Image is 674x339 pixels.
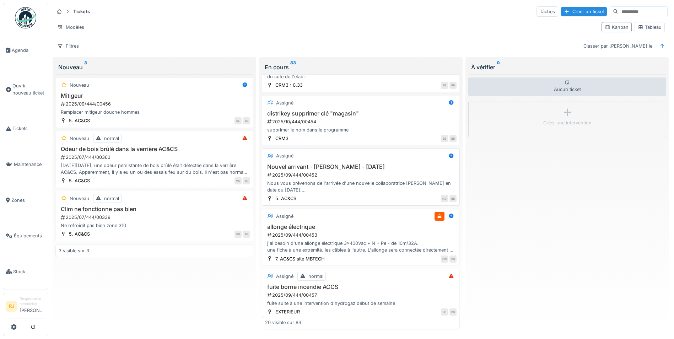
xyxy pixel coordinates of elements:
a: Ouvrir nouveau ticket [3,68,48,111]
a: Zones [3,182,48,218]
div: CRM3 [275,135,289,142]
a: Agenda [3,32,48,68]
div: Créer une intervention [543,119,592,126]
a: Stock [3,254,48,290]
strong: Tickets [70,8,93,15]
a: RJ Responsable technicien[PERSON_NAME] [6,296,45,318]
div: normal [104,135,119,142]
div: VC [234,177,242,184]
h3: allonge électrique [265,224,457,230]
div: Nouveau [58,63,250,71]
span: Tickets [12,125,45,132]
h3: distrikey supprimer clé "magasin" [265,110,457,117]
div: Tâches [536,6,558,17]
sup: 0 [497,63,500,71]
a: Équipements [3,218,48,254]
li: RJ [6,301,17,312]
div: EXTERIEUR [275,308,300,315]
div: Nous vous prévenons de l'arrivée d'une nouvelle collaboratrice [PERSON_NAME] en date du [DATE]. P... [265,180,457,193]
div: Remplacer mitigeur douche hommes [59,109,250,115]
div: supprimer le nom dans le programme [265,127,457,133]
div: BB [243,177,250,184]
div: 5. AC&CS [69,177,90,184]
div: Filtres [54,41,82,51]
div: Assigné [276,213,293,220]
div: BB [449,255,457,263]
div: À vérifier [471,63,663,71]
div: Tableau [638,24,662,31]
div: BB [234,231,242,238]
span: Zones [11,197,45,204]
span: Stock [13,268,45,275]
a: Tickets [3,111,48,147]
div: BB [441,82,448,89]
a: Maintenance [3,146,48,182]
div: Responsable technicien [20,296,45,307]
div: BB [449,135,457,142]
div: PW [441,255,448,263]
div: normal [308,273,323,280]
div: 2025/09/444/00456 [60,101,250,107]
div: KD [441,195,448,202]
div: BB [449,195,457,202]
div: 2025/09/444/00453 [266,232,457,238]
span: Ouvrir nouveau ticket [12,82,45,96]
div: Aucun ticket [468,77,666,96]
div: Assigné [276,273,293,280]
h3: Odeur de bois brûlé dans la verrière AC&CS [59,146,250,152]
div: RL [234,117,242,124]
h3: Nouvel arrivant - [PERSON_NAME] - [DATE] [265,163,457,170]
div: Classer par [PERSON_NAME] le [580,41,656,51]
div: En cours [265,63,457,71]
span: Maintenance [14,161,45,168]
div: j'ai besoin d'une allonge électrique 3x400Vac + N + Pe - de 10m/32A. une fiche à une extrémité. l... [265,240,457,253]
div: normal [104,195,119,202]
div: 2025/10/444/00454 [266,118,457,125]
div: fuite suite à une intervention d'hydrogaz début de semaine [265,300,457,307]
div: Créer un ticket [561,7,607,16]
div: Nouveau [70,82,89,88]
div: BB [243,117,250,124]
h3: Clim ne fonctionne pas bien [59,206,250,212]
div: 2025/07/444/00363 [60,154,250,161]
div: Modèles [54,22,87,32]
div: Nouveau [70,195,89,202]
h3: fuite borne incendie ACCS [265,284,457,290]
div: CRM3 : 0.33 [275,82,303,88]
span: Agenda [12,47,45,54]
div: du côté de l'établi [265,73,457,80]
li: [PERSON_NAME] [20,296,45,317]
div: BB [449,82,457,89]
div: 3 visible sur 3 [59,247,89,254]
div: 20 visible sur 83 [265,319,301,326]
div: 5. AC&CS [69,231,90,237]
div: Kanban [605,24,629,31]
div: BB [441,135,448,142]
sup: 83 [290,63,296,71]
sup: 3 [84,63,87,71]
img: Badge_color-CXgf-gQk.svg [15,7,36,28]
div: BB [449,308,457,316]
span: Équipements [14,232,45,239]
div: 5. AC&CS [69,117,90,124]
div: [DATE][DATE], une odeur persistante de bois brûlé était détectée dans la verrière AC&CS. Apparemm... [59,162,250,176]
div: Assigné [276,99,293,106]
h3: Mitigeur [59,92,250,99]
div: Ne refroidit pas bien zone 310 [59,222,250,229]
div: Nouveau [70,135,89,142]
div: BB [243,231,250,238]
div: BB [441,308,448,316]
div: 2025/07/444/00339 [60,214,250,221]
div: Assigné [276,152,293,159]
div: 2025/09/444/00457 [266,292,457,298]
div: 7. AC&CS site MBTECH [275,255,325,262]
div: 2025/09/444/00452 [266,172,457,178]
div: 5. AC&CS [275,195,296,202]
